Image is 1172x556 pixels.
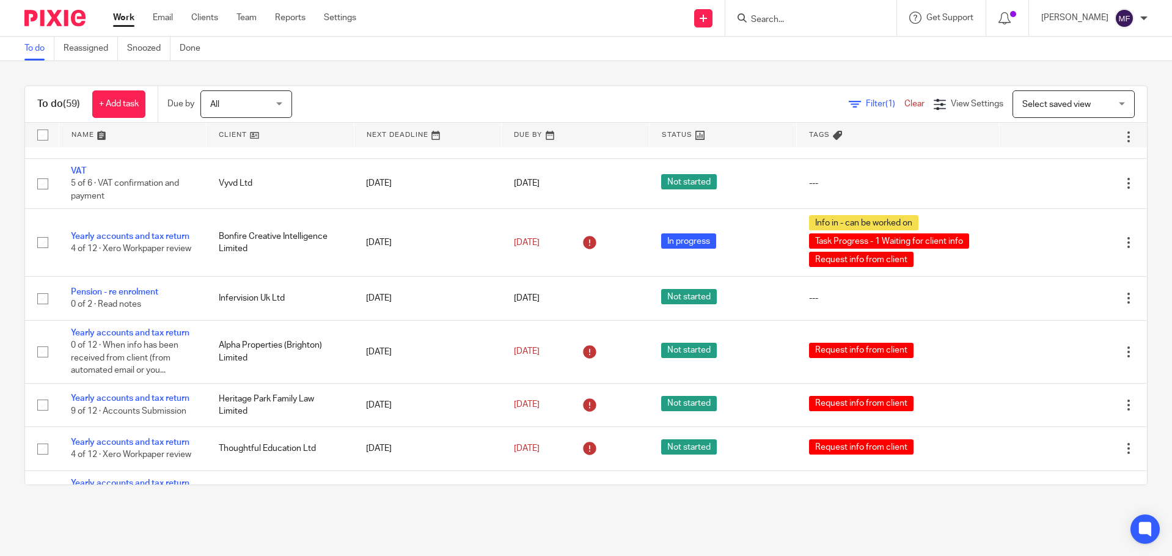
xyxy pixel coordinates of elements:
[207,277,354,320] td: Infervision Uk Ltd
[207,320,354,383] td: Alpha Properties (Brighton) Limited
[167,98,194,110] p: Due by
[809,215,918,230] span: Info in - can be worked on
[71,450,191,459] span: 4 of 12 · Xero Workpaper review
[951,100,1003,108] span: View Settings
[71,167,86,175] a: VAT
[809,343,914,358] span: Request info from client
[661,174,717,189] span: Not started
[207,383,354,426] td: Heritage Park Family Law Limited
[354,427,502,470] td: [DATE]
[354,383,502,426] td: [DATE]
[885,100,895,108] span: (1)
[514,294,540,302] span: [DATE]
[24,10,86,26] img: Pixie
[207,427,354,470] td: Thoughtful Education Ltd
[63,99,80,109] span: (59)
[71,438,189,447] a: Yearly accounts and tax return
[1115,9,1134,28] img: svg%3E
[354,209,502,277] td: [DATE]
[324,12,356,24] a: Settings
[514,238,540,247] span: [DATE]
[71,329,189,337] a: Yearly accounts and tax return
[127,37,170,60] a: Snoozed
[514,179,540,188] span: [DATE]
[354,470,502,533] td: [DATE]
[514,401,540,409] span: [DATE]
[1041,12,1108,24] p: [PERSON_NAME]
[71,288,158,296] a: Pension - re enrolment
[661,343,717,358] span: Not started
[71,394,189,403] a: Yearly accounts and tax return
[207,209,354,277] td: Bonfire Creative Intelligence Limited
[180,37,210,60] a: Done
[354,320,502,383] td: [DATE]
[926,13,973,22] span: Get Support
[354,158,502,208] td: [DATE]
[661,289,717,304] span: Not started
[210,100,219,109] span: All
[661,233,716,249] span: In progress
[24,37,54,60] a: To do
[191,12,218,24] a: Clients
[661,439,717,455] span: Not started
[809,131,830,138] span: Tags
[37,98,80,111] h1: To do
[809,252,914,267] span: Request info from client
[71,232,189,241] a: Yearly accounts and tax return
[514,444,540,453] span: [DATE]
[354,277,502,320] td: [DATE]
[809,292,987,304] div: ---
[71,244,191,253] span: 4 of 12 · Xero Workpaper review
[750,15,860,26] input: Search
[236,12,257,24] a: Team
[153,12,173,24] a: Email
[809,439,914,455] span: Request info from client
[514,347,540,356] span: [DATE]
[64,37,118,60] a: Reassigned
[661,396,717,411] span: Not started
[71,301,141,309] span: 0 of 2 · Read notes
[275,12,306,24] a: Reports
[207,470,354,533] td: Walnut Pet Supplies
[71,479,189,488] a: Yearly accounts and tax return
[866,100,904,108] span: Filter
[809,233,969,249] span: Task Progress - 1 Waiting for client info
[207,158,354,208] td: Vyvd Ltd
[809,396,914,411] span: Request info from client
[92,90,145,118] a: + Add task
[71,407,186,415] span: 9 of 12 · Accounts Submission
[113,12,134,24] a: Work
[904,100,925,108] a: Clear
[71,179,179,200] span: 5 of 6 · VAT confirmation and payment
[809,177,987,189] div: ---
[71,341,178,375] span: 0 of 12 · When info has been received from client (from automated email or you...
[1022,100,1091,109] span: Select saved view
